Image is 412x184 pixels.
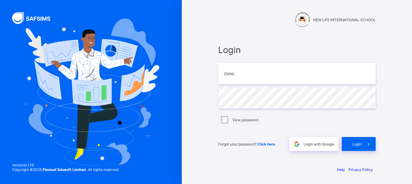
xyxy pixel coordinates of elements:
span: NEW LIFE INTERNATIONAL SCHOOL [313,18,376,22]
label: View password [232,118,258,122]
a: Privacy Policy [348,167,373,172]
span: Login [352,142,362,146]
a: Help [337,167,345,172]
span: Login [218,45,376,55]
strong: Flexisaf Edusoft Limited. [43,167,87,172]
span: Version 0.1.19 [12,163,119,167]
a: Click here [257,142,275,146]
img: SAFSIMS Logo [12,12,58,24]
span: Forgot your password? [218,142,275,146]
span: Copyright © 2025 All rights reserved. [12,167,119,172]
img: Hero Image [22,18,159,166]
img: google.396cfc9801f0270233282035f929180a.svg [293,141,300,148]
span: Login with Google [304,142,334,146]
